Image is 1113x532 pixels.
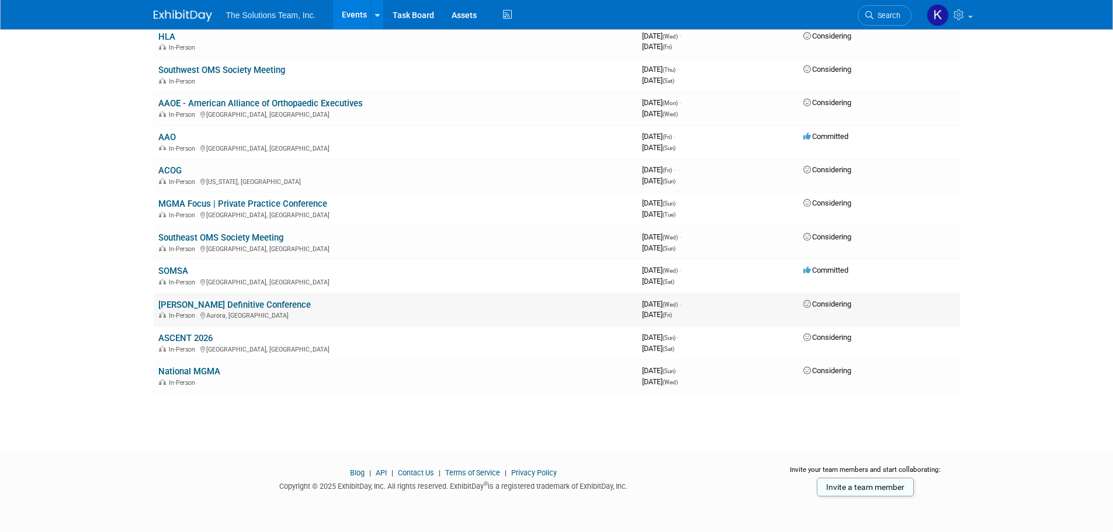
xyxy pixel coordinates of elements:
span: - [679,266,681,274]
span: [DATE] [642,176,675,185]
span: In-Person [169,44,199,51]
a: AAOE - American Alliance of Orthopaedic Executives [158,98,363,109]
span: Considering [803,98,851,107]
span: [DATE] [642,244,675,252]
span: Considering [803,199,851,207]
span: [DATE] [642,232,681,241]
a: ACOG [158,165,182,176]
div: [GEOGRAPHIC_DATA], [GEOGRAPHIC_DATA] [158,210,633,219]
span: [DATE] [642,210,675,218]
span: - [677,333,679,342]
span: In-Person [169,145,199,152]
span: Considering [803,333,851,342]
img: In-Person Event [159,245,166,251]
div: Invite your team members and start collaborating: [771,465,960,482]
span: (Mon) [663,100,678,106]
span: (Fri) [663,44,672,50]
div: [GEOGRAPHIC_DATA], [GEOGRAPHIC_DATA] [158,244,633,253]
a: Southwest OMS Society Meeting [158,65,285,75]
img: In-Person Event [159,379,166,385]
span: [DATE] [642,277,674,286]
span: In-Person [169,279,199,286]
span: [DATE] [642,377,678,386]
a: Contact Us [398,468,434,477]
span: In-Person [169,111,199,119]
span: [DATE] [642,76,674,85]
span: Considering [803,165,851,174]
a: ASCENT 2026 [158,333,213,343]
span: | [502,468,509,477]
span: [DATE] [642,199,679,207]
span: Considering [803,232,851,241]
span: (Sat) [663,346,674,352]
span: [DATE] [642,109,678,118]
span: (Wed) [663,379,678,385]
span: [DATE] [642,310,672,319]
a: Blog [350,468,365,477]
span: | [366,468,374,477]
span: (Sun) [663,178,675,185]
span: [DATE] [642,32,681,40]
span: - [677,65,679,74]
span: [DATE] [642,98,681,107]
span: [DATE] [642,132,675,141]
span: (Sun) [663,335,675,341]
span: (Wed) [663,301,678,308]
span: (Thu) [663,67,675,73]
a: Privacy Policy [511,468,557,477]
img: Kaelon Harris [927,4,949,26]
img: In-Person Event [159,178,166,184]
span: [DATE] [642,42,672,51]
span: (Tue) [663,211,675,218]
a: HLA [158,32,175,42]
span: | [436,468,443,477]
span: [DATE] [642,165,675,174]
a: Southeast OMS Society Meeting [158,232,283,243]
a: AAO [158,132,176,142]
img: ExhibitDay [154,10,212,22]
sup: ® [484,481,488,487]
span: (Wed) [663,234,678,241]
a: [PERSON_NAME] Definitive Conference [158,300,311,310]
div: [GEOGRAPHIC_DATA], [GEOGRAPHIC_DATA] [158,344,633,353]
span: In-Person [169,211,199,219]
div: Copyright © 2025 ExhibitDay, Inc. All rights reserved. ExhibitDay is a registered trademark of Ex... [154,478,754,492]
span: [DATE] [642,266,681,274]
span: [DATE] [642,344,674,353]
span: (Fri) [663,167,672,173]
span: In-Person [169,78,199,85]
a: Terms of Service [445,468,500,477]
span: [DATE] [642,366,679,375]
span: (Sun) [663,145,675,151]
img: In-Person Event [159,111,166,117]
span: (Fri) [663,134,672,140]
span: The Solutions Team, Inc. [226,11,316,20]
span: (Fri) [663,312,672,318]
span: [DATE] [642,300,681,308]
span: In-Person [169,346,199,353]
span: | [389,468,396,477]
a: National MGMA [158,366,220,377]
span: (Wed) [663,33,678,40]
span: In-Person [169,245,199,253]
span: In-Person [169,312,199,319]
img: In-Person Event [159,145,166,151]
div: [GEOGRAPHIC_DATA], [GEOGRAPHIC_DATA] [158,143,633,152]
span: Committed [803,266,848,274]
img: In-Person Event [159,211,166,217]
span: In-Person [169,379,199,387]
span: [DATE] [642,143,675,152]
div: [US_STATE], [GEOGRAPHIC_DATA] [158,176,633,186]
a: Invite a team member [817,478,914,496]
span: (Wed) [663,267,678,274]
span: Considering [803,300,851,308]
span: [DATE] [642,333,679,342]
span: (Sun) [663,368,675,374]
span: Committed [803,132,848,141]
span: - [679,32,681,40]
a: API [376,468,387,477]
span: - [679,300,681,308]
div: [GEOGRAPHIC_DATA], [GEOGRAPHIC_DATA] [158,109,633,119]
span: - [674,132,675,141]
img: In-Person Event [159,346,166,352]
